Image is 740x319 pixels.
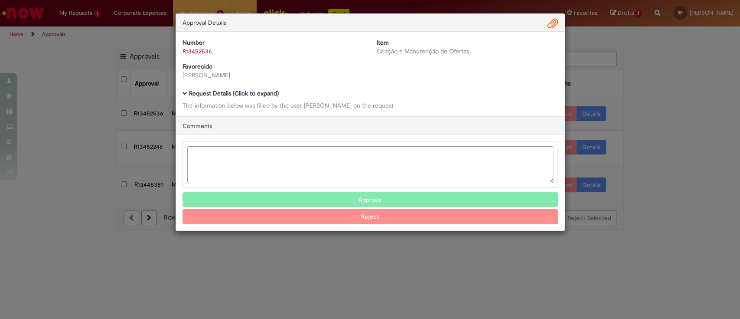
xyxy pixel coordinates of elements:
button: Reject [183,209,558,224]
span: Comments [183,122,212,130]
b: Favorecido [183,62,212,70]
b: Request Details (Click to expand) [189,89,279,97]
div: The information below was filled by the user [PERSON_NAME] on the request [183,101,558,110]
b: Item [377,39,389,46]
h5: Request Details (Click to expand) [183,90,558,97]
b: Number [183,39,205,46]
span: Approval Details [183,19,226,26]
div: [PERSON_NAME] [183,71,364,79]
div: Criação e Manutenção de Ofertas [377,47,558,56]
button: Approve [183,192,558,207]
a: R13452536 [183,47,212,55]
